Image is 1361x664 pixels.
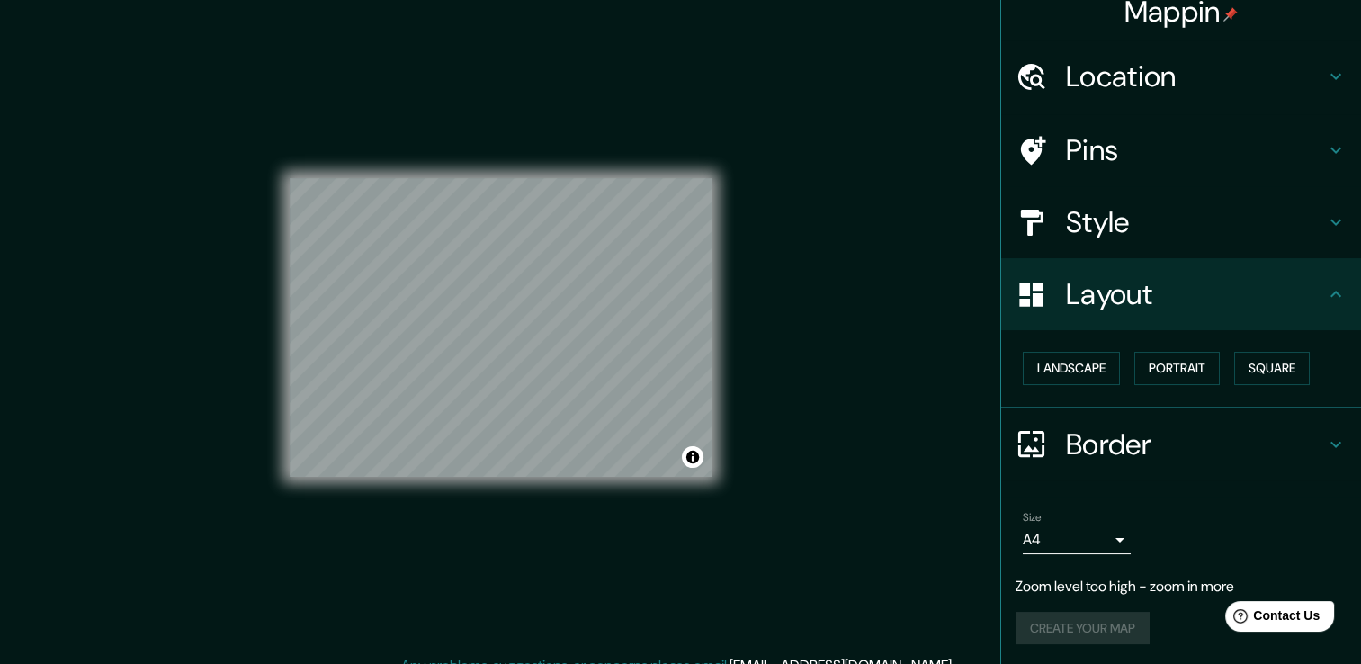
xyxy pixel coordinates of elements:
div: Pins [1001,114,1361,186]
h4: Pins [1066,132,1325,168]
button: Landscape [1023,352,1120,385]
h4: Location [1066,58,1325,94]
div: Border [1001,408,1361,480]
canvas: Map [290,178,712,477]
button: Portrait [1134,352,1220,385]
button: Square [1234,352,1310,385]
div: A4 [1023,525,1131,554]
iframe: Help widget launcher [1201,594,1341,644]
h4: Style [1066,204,1325,240]
div: Location [1001,40,1361,112]
div: Style [1001,186,1361,258]
img: pin-icon.png [1223,7,1238,22]
h4: Border [1066,426,1325,462]
label: Size [1023,509,1042,525]
h4: Layout [1066,276,1325,312]
p: Zoom level too high - zoom in more [1016,576,1347,597]
button: Toggle attribution [682,446,703,468]
div: Layout [1001,258,1361,330]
